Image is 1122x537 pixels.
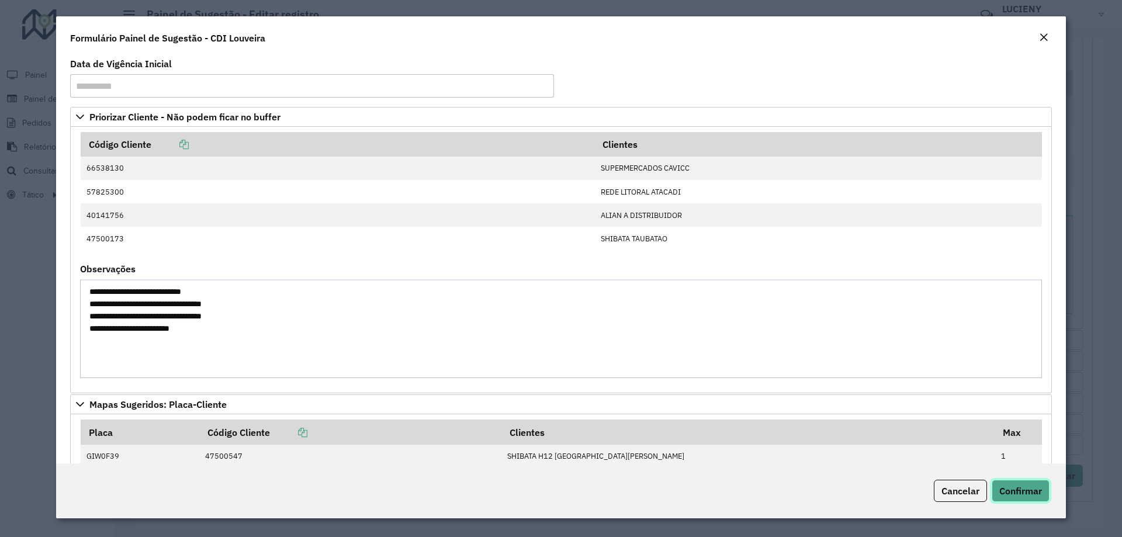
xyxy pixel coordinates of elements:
[70,107,1052,127] a: Priorizar Cliente - Não podem ficar no buffer
[70,31,265,45] h4: Formulário Painel de Sugestão - CDI Louveira
[199,420,501,444] th: Código Cliente
[81,157,595,180] td: 66538130
[1039,33,1048,42] em: Fechar
[501,445,995,468] td: SHIBATA H12 [GEOGRAPHIC_DATA][PERSON_NAME]
[999,485,1042,497] span: Confirmar
[270,427,307,438] a: Copiar
[594,157,1041,180] td: SUPERMERCADOS CAVICC
[594,203,1041,227] td: ALIAN A DISTRIBUIDOR
[80,262,136,276] label: Observações
[934,480,987,502] button: Cancelar
[199,445,501,468] td: 47500547
[81,203,595,227] td: 40141756
[89,400,227,409] span: Mapas Sugeridos: Placa-Cliente
[81,420,199,444] th: Placa
[1036,30,1052,46] button: Close
[89,112,280,122] span: Priorizar Cliente - Não podem ficar no buffer
[995,420,1042,444] th: Max
[995,445,1042,468] td: 1
[594,132,1041,157] th: Clientes
[501,420,995,444] th: Clientes
[594,227,1041,250] td: SHIBATA TAUBATAO
[941,485,979,497] span: Cancelar
[70,394,1052,414] a: Mapas Sugeridos: Placa-Cliente
[70,57,172,71] label: Data de Vigência Inicial
[81,132,595,157] th: Código Cliente
[70,127,1052,393] div: Priorizar Cliente - Não podem ficar no buffer
[151,138,189,150] a: Copiar
[81,227,595,250] td: 47500173
[594,180,1041,203] td: REDE LITORAL ATACADI
[81,445,199,468] td: GIW0F39
[992,480,1050,502] button: Confirmar
[81,180,595,203] td: 57825300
